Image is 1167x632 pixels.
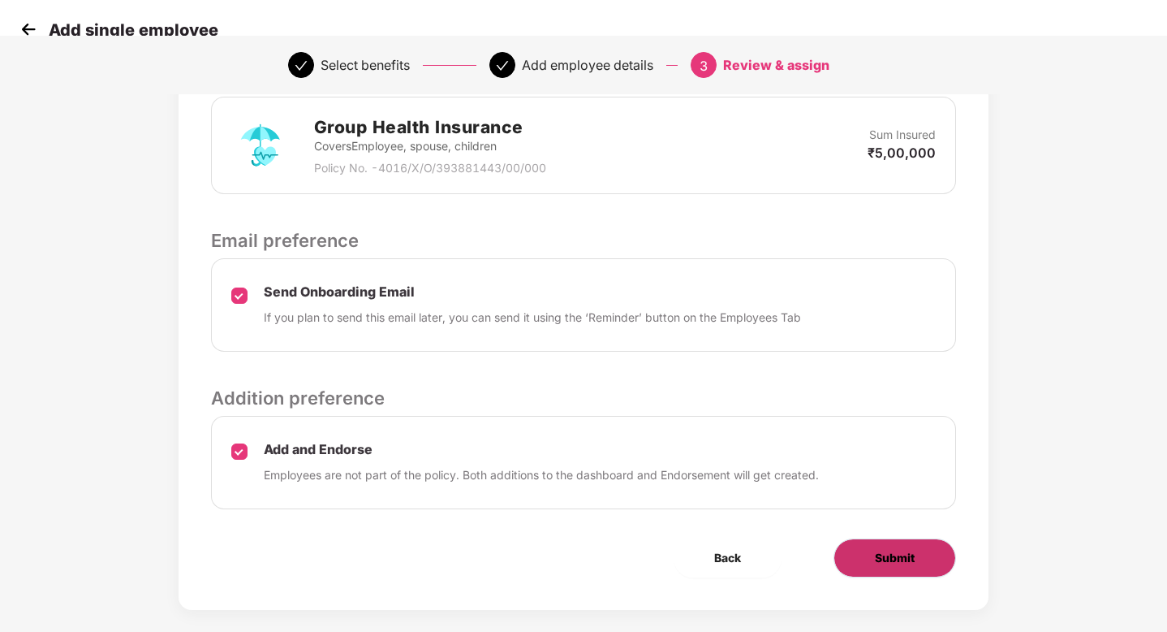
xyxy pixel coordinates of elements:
[264,284,801,301] p: Send Onboarding Email
[522,52,653,78] div: Add employee details
[211,227,957,254] p: Email preference
[869,126,936,144] p: Sum Insured
[264,309,801,327] p: If you plan to send this email later, you can send it using the ‘Reminder’ button on the Employee...
[875,549,915,567] span: Submit
[16,17,41,41] img: svg+xml;base64,PHN2ZyB4bWxucz0iaHR0cDovL3d3dy53My5vcmcvMjAwMC9zdmciIHdpZHRoPSIzMCIgaGVpZ2h0PSIzMC...
[49,20,218,40] p: Add single employee
[723,52,829,78] div: Review & assign
[314,114,546,141] h2: Group Health Insurance
[211,384,957,412] p: Addition preference
[496,59,509,72] span: check
[264,441,819,458] p: Add and Endorse
[314,159,546,177] p: Policy No. - 4016/X/O/393881443/00/000
[700,58,708,74] span: 3
[295,59,308,72] span: check
[314,137,546,155] p: Covers Employee, spouse, children
[321,52,410,78] div: Select benefits
[714,549,741,567] span: Back
[833,539,956,578] button: Submit
[264,466,819,484] p: Employees are not part of the policy. Both additions to the dashboard and Endorsement will get cr...
[231,116,290,175] img: svg+xml;base64,PHN2ZyB4bWxucz0iaHR0cDovL3d3dy53My5vcmcvMjAwMC9zdmciIHdpZHRoPSI3MiIgaGVpZ2h0PSI3Mi...
[674,539,782,578] button: Back
[868,144,936,162] p: ₹5,00,000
